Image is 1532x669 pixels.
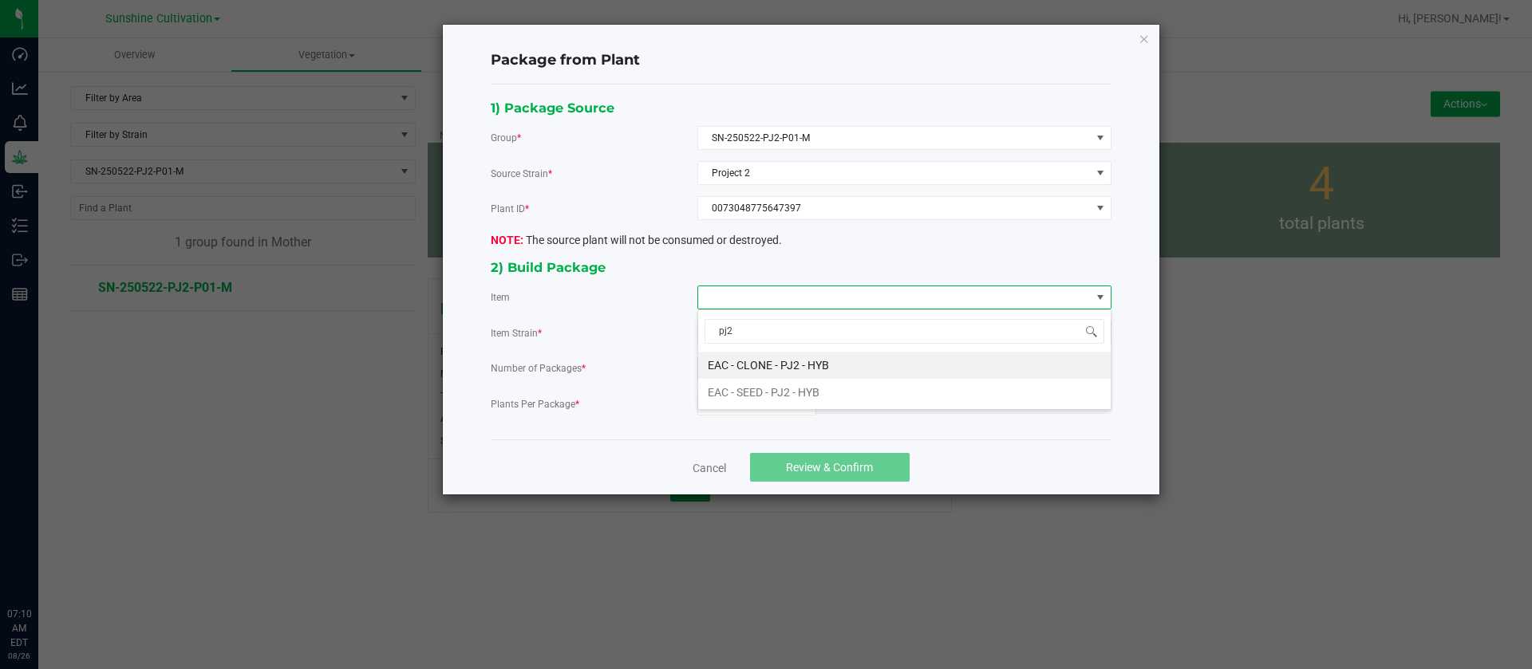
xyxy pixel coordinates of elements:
span: Project 2 [698,162,1091,184]
button: Review & Confirm [750,453,910,482]
h4: Package from Plant [491,50,1111,71]
li: EAC - SEED - PJ2 - HYB [698,379,1111,406]
span: Source Strain [491,168,552,179]
span: Item Strain [491,328,542,339]
span: 1) Package Source [491,100,614,116]
span: Item [491,292,510,303]
span: Plants Per Package [491,399,575,410]
iframe: Resource center [16,541,64,589]
span: The source plant will not be consumed or destroyed. [491,234,782,246]
li: EAC - CLONE - PJ2 - HYB [698,352,1111,379]
span: 2) Build Package [491,259,606,275]
a: Cancel [693,460,726,476]
span: Review & Confirm [786,461,873,474]
iframe: Resource center unread badge [47,539,66,558]
span: Plant ID [491,203,529,214]
span: SN-250522-PJ2-P01-M [698,127,1091,149]
span: 0073048775647397 [698,197,1091,219]
span: Number of Packages [491,363,586,374]
span: Group [491,132,521,144]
